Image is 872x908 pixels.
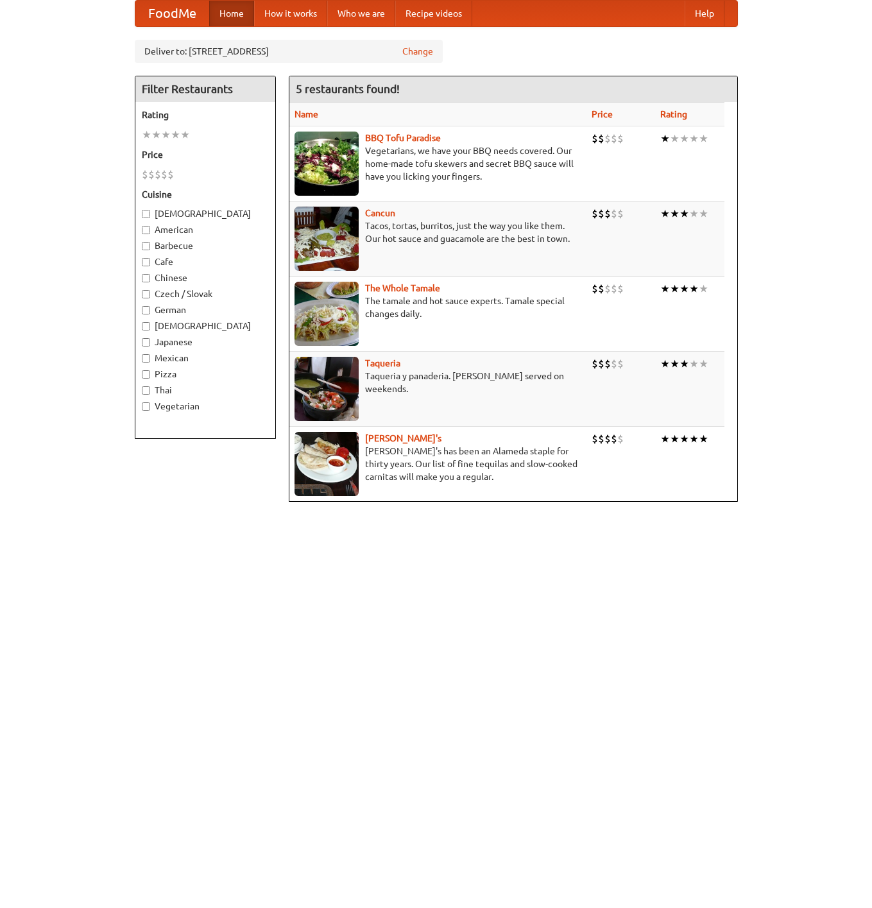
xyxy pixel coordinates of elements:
li: $ [604,207,611,221]
input: Vegetarian [142,402,150,411]
p: Tacos, tortas, burritos, just the way you like them. Our hot sauce and guacamole are the best in ... [295,219,581,245]
img: pedros.jpg [295,432,359,496]
li: ★ [680,207,689,221]
li: ★ [670,432,680,446]
li: $ [611,207,617,221]
p: Vegetarians, we have your BBQ needs covered. Our home-made tofu skewers and secret BBQ sauce will... [295,144,581,183]
li: ★ [660,432,670,446]
li: $ [167,167,174,182]
img: wholetamale.jpg [295,282,359,346]
label: Czech / Slovak [142,287,269,300]
li: ★ [689,432,699,446]
li: $ [617,357,624,371]
input: Chinese [142,274,150,282]
input: Pizza [142,370,150,379]
h5: Price [142,148,269,161]
li: $ [611,282,617,296]
li: ★ [180,128,190,142]
label: [DEMOGRAPHIC_DATA] [142,207,269,220]
a: Name [295,109,318,119]
b: Cancun [365,208,395,218]
p: Taqueria y panaderia. [PERSON_NAME] served on weekends. [295,370,581,395]
h5: Rating [142,108,269,121]
li: ★ [699,432,708,446]
label: Chinese [142,271,269,284]
li: ★ [670,282,680,296]
li: $ [604,282,611,296]
input: Thai [142,386,150,395]
li: ★ [689,357,699,371]
li: $ [617,432,624,446]
a: Help [685,1,724,26]
img: tofuparadise.jpg [295,132,359,196]
h4: Filter Restaurants [135,76,275,102]
li: ★ [142,128,151,142]
li: ★ [680,432,689,446]
li: ★ [670,207,680,221]
li: $ [592,432,598,446]
a: Home [209,1,254,26]
a: The Whole Tamale [365,283,440,293]
li: $ [148,167,155,182]
h5: Cuisine [142,188,269,201]
li: ★ [680,282,689,296]
a: Change [402,45,433,58]
label: [DEMOGRAPHIC_DATA] [142,320,269,332]
li: $ [604,357,611,371]
b: Taqueria [365,358,400,368]
a: BBQ Tofu Paradise [365,133,441,143]
li: ★ [660,207,670,221]
li: ★ [161,128,171,142]
li: $ [611,357,617,371]
label: Cafe [142,255,269,268]
p: The tamale and hot sauce experts. Tamale special changes daily. [295,295,581,320]
label: American [142,223,269,236]
label: German [142,304,269,316]
li: $ [155,167,161,182]
label: Mexican [142,352,269,364]
ng-pluralize: 5 restaurants found! [296,83,400,95]
label: Japanese [142,336,269,348]
li: ★ [660,357,670,371]
li: ★ [680,357,689,371]
li: $ [592,207,598,221]
li: ★ [660,282,670,296]
li: $ [592,357,598,371]
p: [PERSON_NAME]'s has been an Alameda staple for thirty years. Our list of fine tequilas and slow-c... [295,445,581,483]
li: ★ [689,207,699,221]
input: German [142,306,150,314]
li: ★ [670,357,680,371]
li: ★ [151,128,161,142]
li: $ [604,132,611,146]
label: Thai [142,384,269,397]
li: $ [611,432,617,446]
li: $ [611,132,617,146]
li: $ [598,432,604,446]
li: ★ [670,132,680,146]
li: $ [598,282,604,296]
li: ★ [699,132,708,146]
a: Rating [660,109,687,119]
img: taqueria.jpg [295,357,359,421]
li: $ [161,167,167,182]
label: Vegetarian [142,400,269,413]
input: [DEMOGRAPHIC_DATA] [142,210,150,218]
li: ★ [689,282,699,296]
input: Japanese [142,338,150,347]
a: FoodMe [135,1,209,26]
li: $ [604,432,611,446]
li: ★ [699,357,708,371]
li: $ [142,167,148,182]
li: ★ [660,132,670,146]
li: ★ [171,128,180,142]
div: Deliver to: [STREET_ADDRESS] [135,40,443,63]
a: [PERSON_NAME]'s [365,433,441,443]
label: Barbecue [142,239,269,252]
input: [DEMOGRAPHIC_DATA] [142,322,150,330]
input: Barbecue [142,242,150,250]
input: Mexican [142,354,150,363]
input: Cafe [142,258,150,266]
